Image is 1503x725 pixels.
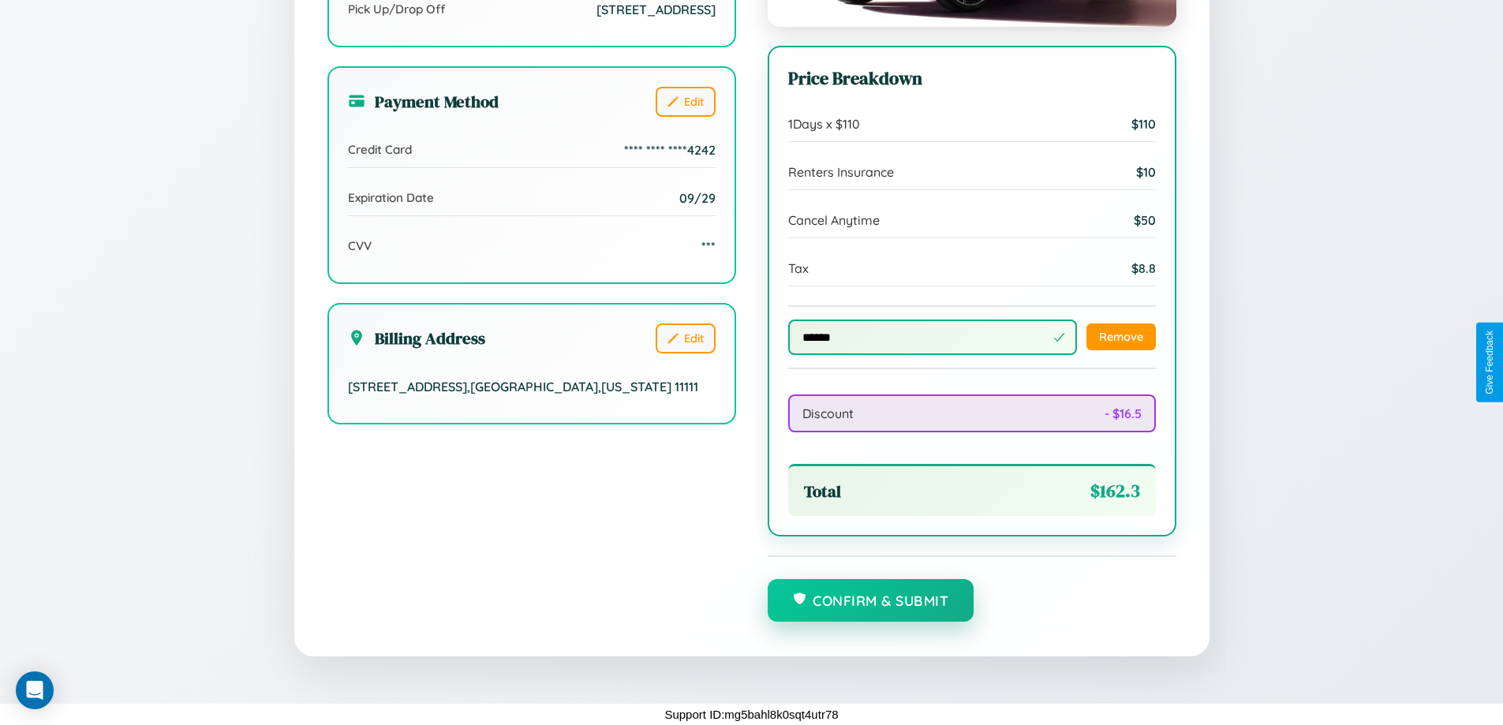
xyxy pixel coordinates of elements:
span: Total [804,480,841,503]
span: [STREET_ADDRESS] [596,2,716,17]
h3: Payment Method [348,90,499,113]
h3: Price Breakdown [788,66,1156,91]
span: Discount [802,405,854,421]
span: Renters Insurance [788,164,894,180]
button: Remove [1086,323,1156,350]
span: 1 Days x $ 110 [788,116,860,132]
span: 09/29 [679,190,716,206]
span: CVV [348,238,372,253]
span: Tax [788,260,809,276]
span: $ 10 [1136,164,1156,180]
span: - $ 16.5 [1105,405,1142,421]
span: $ 110 [1131,116,1156,132]
span: $ 8.8 [1131,260,1156,276]
p: Support ID: mg5bahl8k0sqt4utr78 [664,704,838,725]
span: [STREET_ADDRESS] , [GEOGRAPHIC_DATA] , [US_STATE] 11111 [348,379,698,394]
span: $ 50 [1134,212,1156,228]
button: Edit [656,323,716,353]
span: Pick Up/Drop Off [348,2,446,17]
div: Open Intercom Messenger [16,671,54,709]
span: Expiration Date [348,190,434,205]
button: Edit [656,87,716,117]
h3: Billing Address [348,327,485,349]
button: Confirm & Submit [768,579,974,622]
div: Give Feedback [1484,331,1495,394]
span: $ 162.3 [1090,479,1140,503]
span: Cancel Anytime [788,212,880,228]
span: Credit Card [348,142,412,157]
